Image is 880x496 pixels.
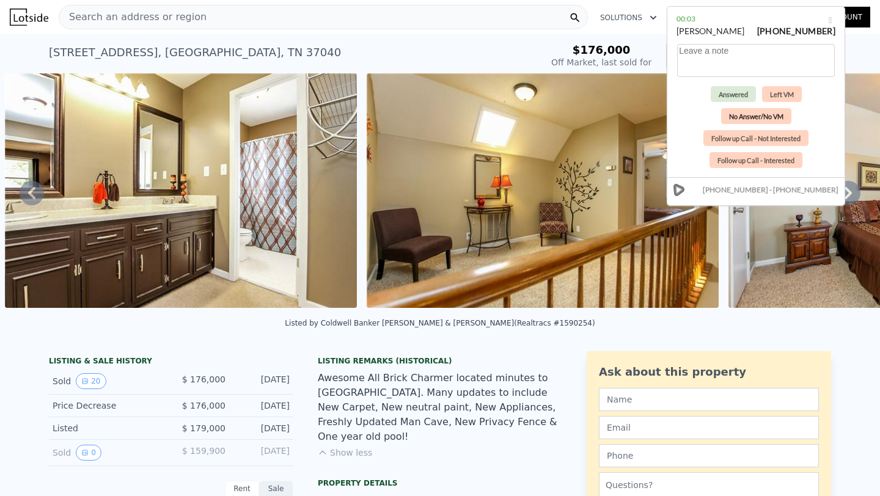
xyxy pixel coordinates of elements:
[53,445,161,461] div: Sold
[285,319,595,327] div: Listed by Coldwell Banker [PERSON_NAME] & [PERSON_NAME] (Realtracs #1590254)
[76,373,106,389] button: View historical data
[10,9,48,26] img: Lotside
[235,445,290,461] div: [DATE]
[599,363,819,381] div: Ask about this property
[53,399,161,412] div: Price Decrease
[318,478,562,488] div: Property details
[59,10,207,24] span: Search an address or region
[49,356,293,368] div: LISTING & SALE HISTORY
[599,388,819,411] input: Name
[318,371,562,444] div: Awesome All Brick Charmer located minutes to [GEOGRAPHIC_DATA]. Many updates to include New Carpe...
[182,374,226,384] span: $ 176,000
[235,373,290,389] div: [DATE]
[235,422,290,434] div: [DATE]
[367,73,719,308] img: Sale: 118730702 Parcel: 87240977
[53,422,161,434] div: Listed
[182,401,226,410] span: $ 176,000
[667,7,737,29] button: Company
[551,56,651,68] div: Off Market, last sold for
[53,373,161,389] div: Sold
[573,43,631,56] span: $176,000
[182,446,226,456] span: $ 159,900
[599,444,819,467] input: Phone
[49,44,341,61] div: [STREET_ADDRESS] , [GEOGRAPHIC_DATA] , TN 37040
[318,447,372,459] button: Show less
[5,73,357,308] img: Sale: 118730702 Parcel: 87240977
[235,399,290,412] div: [DATE]
[182,423,226,433] span: $ 179,000
[599,416,819,439] input: Email
[590,7,667,29] button: Solutions
[318,356,562,366] div: Listing Remarks (Historical)
[76,445,101,461] button: View historical data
